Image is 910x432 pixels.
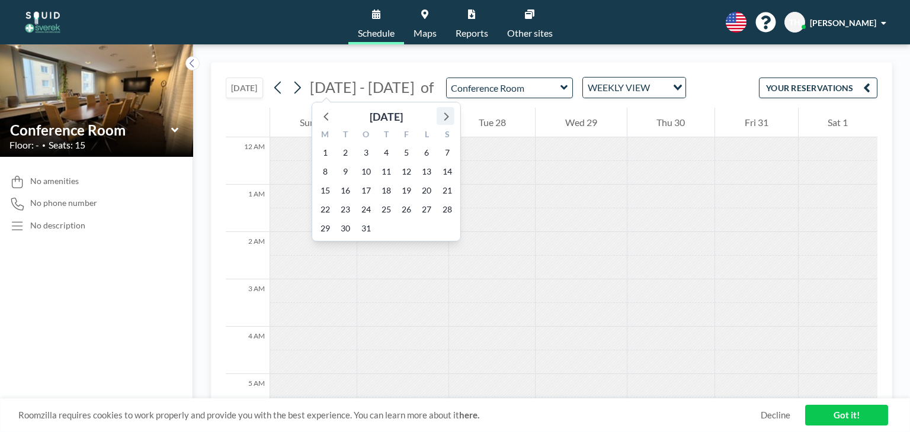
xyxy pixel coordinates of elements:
[226,137,270,185] div: 12 AM
[418,144,435,161] span: lördag 6 december 2025
[810,18,876,28] span: [PERSON_NAME]
[437,128,457,143] div: S
[49,139,85,151] span: Seats: 15
[317,182,334,199] span: måndag 15 december 2025
[398,163,415,180] span: fredag 12 december 2025
[10,121,171,138] input: Conference Room
[536,108,626,137] div: Wed 29
[376,128,396,143] div: T
[310,78,415,96] span: [DATE] - [DATE]
[337,163,354,180] span: tisdag 9 december 2025
[226,232,270,279] div: 2 AM
[18,410,761,421] span: Roomzilla requires cookies to work properly and provide you with the best experience. You can lea...
[9,139,39,151] span: Floor: -
[42,141,46,149] span: •
[226,279,270,327] div: 3 AM
[627,108,714,137] div: Thu 30
[759,78,877,98] button: YOUR RESERVATIONS
[358,28,395,38] span: Schedule
[378,144,395,161] span: torsdag 4 december 2025
[335,128,355,143] div: T
[378,163,395,180] span: torsdag 11 december 2025
[358,144,374,161] span: onsdag 3 december 2025
[398,182,415,199] span: fredag 19 december 2025
[355,128,376,143] div: O
[456,28,488,38] span: Reports
[315,128,335,143] div: M
[439,201,456,218] span: söndag 28 december 2025
[317,163,334,180] span: måndag 8 december 2025
[789,17,800,28] span: TH
[398,201,415,218] span: fredag 26 december 2025
[30,176,79,186] span: No amenities
[226,185,270,232] div: 1 AM
[421,78,434,96] span: of
[19,11,66,34] img: organization-logo
[337,220,354,237] span: tisdag 30 december 2025
[358,220,374,237] span: onsdag 31 december 2025
[761,410,790,421] a: Decline
[226,327,270,374] div: 4 AM
[226,374,270,421] div: 5 AM
[337,201,354,218] span: tisdag 23 december 2025
[418,182,435,199] span: lördag 20 december 2025
[715,108,797,137] div: Fri 31
[226,78,263,98] button: [DATE]
[418,163,435,180] span: lördag 13 december 2025
[583,78,685,98] div: Search for option
[378,201,395,218] span: torsdag 25 december 2025
[317,220,334,237] span: måndag 29 december 2025
[799,108,877,137] div: Sat 1
[439,144,456,161] span: söndag 7 december 2025
[378,182,395,199] span: torsdag 18 december 2025
[317,201,334,218] span: måndag 22 december 2025
[396,128,416,143] div: F
[358,163,374,180] span: onsdag 10 december 2025
[30,198,97,208] span: No phone number
[418,201,435,218] span: lördag 27 december 2025
[270,108,357,137] div: Sun 26
[414,28,437,38] span: Maps
[416,128,437,143] div: L
[358,201,374,218] span: onsdag 24 december 2025
[447,78,560,98] input: Conference Room
[30,220,85,231] div: No description
[439,182,456,199] span: söndag 21 december 2025
[653,80,666,95] input: Search for option
[439,163,456,180] span: söndag 14 december 2025
[398,144,415,161] span: fredag 5 december 2025
[805,405,888,425] a: Got it!
[585,80,652,95] span: WEEKLY VIEW
[449,108,535,137] div: Tue 28
[507,28,553,38] span: Other sites
[337,144,354,161] span: tisdag 2 december 2025
[337,182,354,199] span: tisdag 16 december 2025
[358,182,374,199] span: onsdag 17 december 2025
[317,144,334,161] span: måndag 1 december 2025
[459,410,479,420] a: here.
